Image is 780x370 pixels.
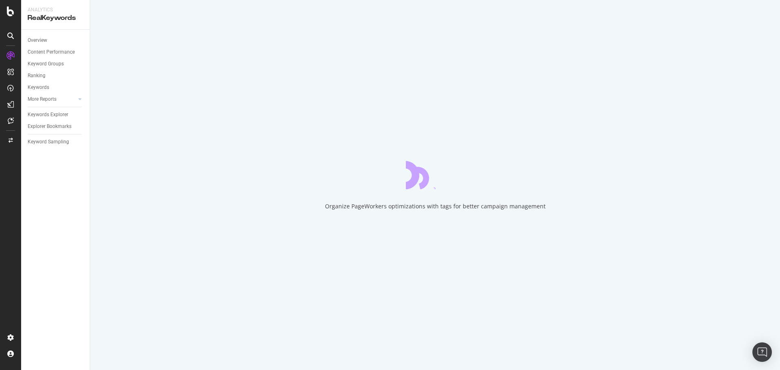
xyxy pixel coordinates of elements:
[28,6,83,13] div: Analytics
[28,122,84,131] a: Explorer Bookmarks
[28,71,45,80] div: Ranking
[28,48,84,56] a: Content Performance
[325,202,546,210] div: Organize PageWorkers optimizations with tags for better campaign management
[28,138,69,146] div: Keyword Sampling
[28,36,47,45] div: Overview
[752,342,772,362] div: Open Intercom Messenger
[28,60,84,68] a: Keyword Groups
[28,122,71,131] div: Explorer Bookmarks
[28,95,76,104] a: More Reports
[28,60,64,68] div: Keyword Groups
[28,83,49,92] div: Keywords
[28,36,84,45] a: Overview
[28,83,84,92] a: Keywords
[28,110,68,119] div: Keywords Explorer
[28,110,84,119] a: Keywords Explorer
[28,13,83,23] div: RealKeywords
[28,48,75,56] div: Content Performance
[28,138,84,146] a: Keyword Sampling
[406,160,464,189] div: animation
[28,71,84,80] a: Ranking
[28,95,56,104] div: More Reports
